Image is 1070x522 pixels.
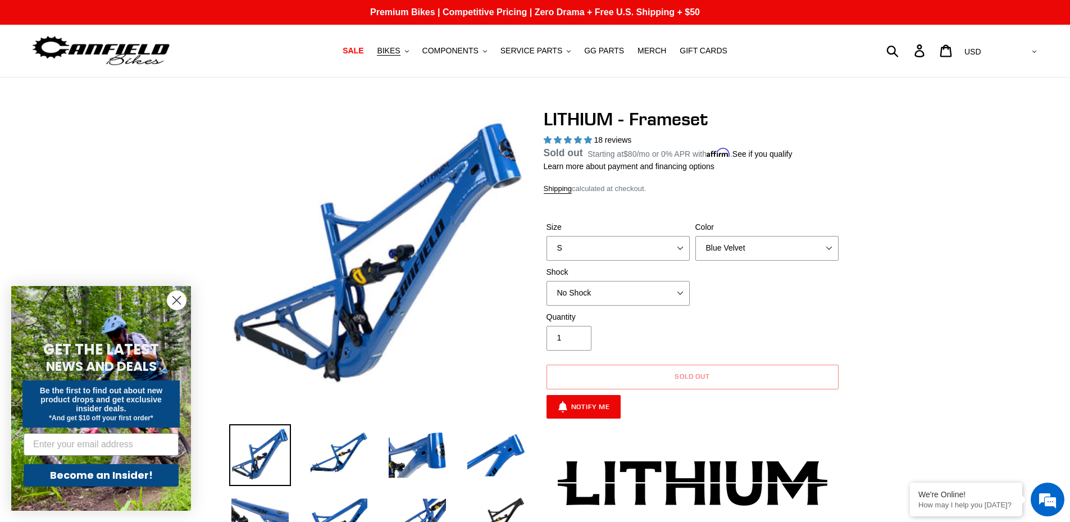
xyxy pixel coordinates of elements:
button: COMPONENTS [417,43,493,58]
img: Load image into Gallery viewer, LITHIUM - Frameset [386,424,448,486]
span: GIFT CARDS [680,46,727,56]
label: Color [695,221,839,233]
span: Sold out [675,372,711,380]
a: GG PARTS [579,43,630,58]
div: calculated at checkout. [544,183,841,194]
label: Shock [547,266,690,278]
span: Sold out [544,147,583,158]
span: COMPONENTS [422,46,479,56]
button: Sold out [547,365,839,389]
span: 5.00 stars [544,135,594,144]
img: Lithium-Logo_480x480.png [558,461,827,506]
img: Load image into Gallery viewer, LITHIUM - Frameset [465,424,527,486]
button: BIKES [371,43,414,58]
button: Close dialog [167,290,186,310]
button: SERVICE PARTS [495,43,576,58]
div: We're Online! [918,490,1014,499]
p: Starting at /mo or 0% APR with . [588,146,792,160]
a: MERCH [632,43,672,58]
button: Notify Me [547,395,621,419]
h1: LITHIUM - Frameset [544,108,841,130]
label: Quantity [547,311,690,323]
a: See if you qualify - Learn more about Affirm Financing (opens in modal) [732,149,793,158]
a: SALE [337,43,369,58]
span: GG PARTS [584,46,624,56]
img: Load image into Gallery viewer, LITHIUM - Frameset [308,424,370,486]
span: SALE [343,46,363,56]
span: Affirm [707,148,730,157]
input: Enter your email address [24,433,179,456]
span: *And get $10 off your first order* [49,414,153,422]
button: Become an Insider! [24,464,179,487]
a: Shipping [544,184,572,194]
span: MERCH [638,46,666,56]
span: SERVICE PARTS [500,46,562,56]
input: Search [893,38,921,63]
span: Be the first to find out about new product drops and get exclusive insider deals. [40,386,163,413]
span: NEWS AND DEALS [46,357,157,375]
label: Size [547,221,690,233]
a: GIFT CARDS [674,43,733,58]
img: Load image into Gallery viewer, LITHIUM - Frameset [229,424,291,486]
span: BIKES [377,46,400,56]
p: How may I help you today? [918,501,1014,509]
span: GET THE LATEST [43,339,159,360]
span: 18 reviews [594,135,631,144]
img: Canfield Bikes [31,33,171,69]
span: $80 [623,149,636,158]
a: Learn more about payment and financing options [544,162,714,171]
